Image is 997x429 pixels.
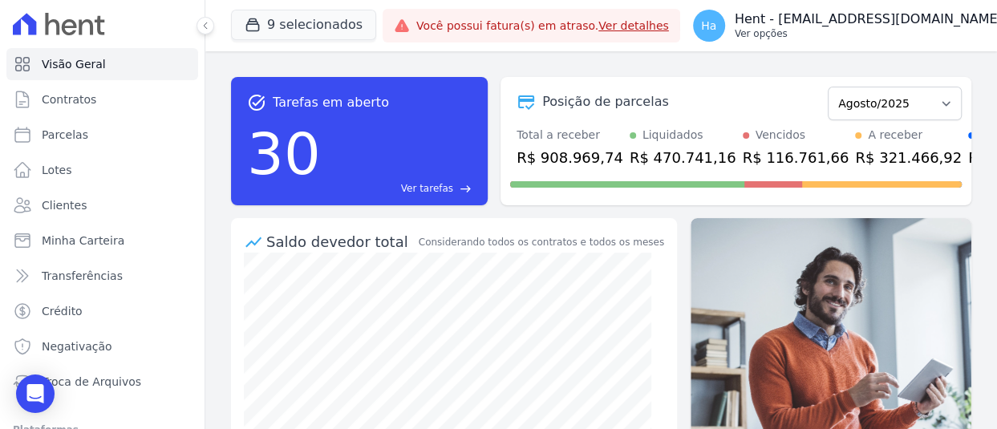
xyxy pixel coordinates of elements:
[42,91,96,107] span: Contratos
[401,181,453,196] span: Ver tarefas
[542,92,669,111] div: Posição de parcelas
[416,18,669,34] span: Você possui fatura(s) em atraso.
[6,366,198,398] a: Troca de Arquivos
[16,374,55,413] div: Open Intercom Messenger
[6,295,198,327] a: Crédito
[6,48,198,80] a: Visão Geral
[868,127,922,144] div: A receber
[598,19,669,32] a: Ver detalhes
[247,112,321,196] div: 30
[42,197,87,213] span: Clientes
[42,268,123,284] span: Transferências
[517,147,623,168] div: R$ 908.969,74
[642,127,703,144] div: Liquidados
[231,10,376,40] button: 9 selecionados
[855,147,962,168] div: R$ 321.466,92
[6,225,198,257] a: Minha Carteira
[42,338,112,354] span: Negativação
[630,147,736,168] div: R$ 470.741,16
[6,119,198,151] a: Parcelas
[701,20,716,31] span: Ha
[42,162,72,178] span: Lotes
[460,183,472,195] span: east
[42,56,106,72] span: Visão Geral
[743,147,849,168] div: R$ 116.761,66
[42,127,88,143] span: Parcelas
[42,303,83,319] span: Crédito
[42,374,141,390] span: Troca de Arquivos
[517,127,623,144] div: Total a receber
[247,93,266,112] span: task_alt
[327,181,472,196] a: Ver tarefas east
[273,93,389,112] span: Tarefas em aberto
[419,235,664,249] div: Considerando todos os contratos e todos os meses
[6,83,198,115] a: Contratos
[42,233,124,249] span: Minha Carteira
[6,260,198,292] a: Transferências
[6,154,198,186] a: Lotes
[6,189,198,221] a: Clientes
[6,330,198,362] a: Negativação
[266,231,415,253] div: Saldo devedor total
[756,127,805,144] div: Vencidos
